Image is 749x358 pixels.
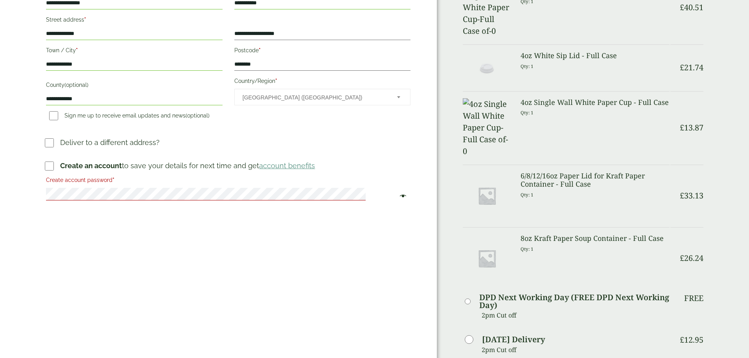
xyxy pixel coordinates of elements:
[463,98,511,157] img: 4oz Single Wall White Paper Cup-Full Case of-0
[234,45,410,58] label: Postcode
[680,253,703,263] bdi: 26.24
[234,89,410,105] span: Country/Region
[680,122,684,133] span: £
[482,309,669,321] p: 2pm Cut off
[680,62,703,73] bdi: 21.74
[680,190,703,201] bdi: 33.13
[463,234,511,282] img: Placeholder
[234,75,410,89] label: Country/Region
[680,2,703,13] bdi: 40.51
[259,47,261,53] abbr: required
[680,62,684,73] span: £
[521,110,534,116] small: Qty: 1
[463,172,511,220] img: Placeholder
[479,294,669,309] label: DPD Next Working Day (FREE DPD Next Working Day)
[521,98,670,107] h3: 4oz Single Wall White Paper Cup - Full Case
[680,122,703,133] bdi: 13.87
[482,336,545,343] label: [DATE] Delivery
[680,253,684,263] span: £
[46,79,222,93] label: County
[680,190,684,201] span: £
[49,111,58,120] input: Sign me up to receive email updates and news(optional)
[60,162,122,170] strong: Create an account
[60,137,160,148] p: Deliver to a different address?
[680,2,684,13] span: £
[680,334,703,345] bdi: 12.95
[521,51,670,60] h3: 4oz White Sip Lid - Full Case
[684,294,703,303] p: Free
[112,177,114,183] abbr: required
[76,47,78,53] abbr: required
[46,174,410,188] label: Create account password
[64,82,88,88] span: (optional)
[46,14,222,28] label: Street address
[186,112,210,119] span: (optional)
[521,63,534,69] small: Qty: 1
[46,112,213,121] label: Sign me up to receive email updates and news
[521,234,670,243] h3: 8oz Kraft Paper Soup Container - Full Case
[60,160,315,171] p: to save your details for next time and get
[521,192,534,198] small: Qty: 1
[521,246,534,252] small: Qty: 1
[680,334,684,345] span: £
[84,17,86,23] abbr: required
[259,162,315,170] a: account benefits
[521,172,670,189] h3: 6/8/12/16oz Paper Lid for Kraft Paper Container - Full Case
[243,89,386,106] span: United Kingdom (UK)
[482,344,669,356] p: 2pm Cut off
[46,45,222,58] label: Town / City
[275,78,277,84] abbr: required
